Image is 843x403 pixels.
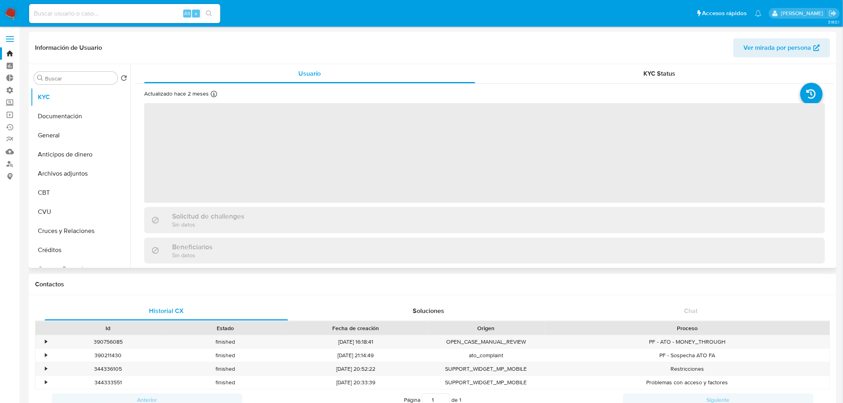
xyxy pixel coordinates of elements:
div: Restricciones [545,362,830,376]
h3: Beneficiarios [172,243,212,251]
h1: Contactos [35,280,830,288]
div: Solicitud de challengesSin datos [144,207,825,233]
a: Notificaciones [755,10,762,17]
div: [DATE] 20:33:39 [284,376,427,389]
div: 344333551 [49,376,167,389]
button: General [31,126,130,145]
input: Buscar [45,75,114,82]
span: s [195,10,197,17]
button: Documentación [31,107,130,126]
button: KYC [31,88,130,107]
div: Problemas con acceso y factores [545,376,830,389]
h3: Solicitud de challenges [172,212,244,221]
div: 344336105 [49,362,167,376]
button: Anticipos de dinero [31,145,130,164]
div: Origen [433,324,539,332]
button: Volver al orden por defecto [121,75,127,84]
div: PF - ATO - MONEY_THROUGH [545,335,830,348]
div: [DATE] 20:52:22 [284,362,427,376]
button: search-icon [201,8,217,19]
div: SUPPORT_WIDGET_MP_MOBILE [427,376,545,389]
h1: Información de Usuario [35,44,102,52]
button: Ver mirada por persona [733,38,830,57]
span: Ver mirada por persona [744,38,812,57]
span: ‌ [144,103,825,203]
div: PF - Sospecha ATO FA [545,349,830,362]
span: Historial CX [149,306,184,315]
span: KYC Status [644,69,676,78]
span: Alt [184,10,190,17]
button: Archivos adjuntos [31,164,130,183]
div: • [45,352,47,359]
p: Sin datos [172,221,244,228]
div: • [45,338,47,346]
button: Créditos [31,241,130,260]
div: Proceso [550,324,824,332]
div: OPEN_CASE_MANUAL_REVIEW [427,335,545,348]
input: Buscar usuario o caso... [29,8,220,19]
div: BeneficiariosSin datos [144,238,825,264]
button: Cuentas Bancarias [31,260,130,279]
div: • [45,379,47,386]
div: Id [55,324,161,332]
button: CBT [31,183,130,202]
div: SUPPORT_WIDGET_MP_MOBILE [427,362,545,376]
div: [DATE] 21:14:49 [284,349,427,362]
div: Fecha de creación [289,324,422,332]
span: Chat [684,306,698,315]
div: finished [167,349,284,362]
div: ato_complaint [427,349,545,362]
div: finished [167,376,284,389]
span: Usuario [298,69,321,78]
span: Soluciones [413,306,445,315]
div: 390756085 [49,335,167,348]
a: Salir [829,9,837,18]
div: 390211430 [49,349,167,362]
button: CVU [31,202,130,221]
div: [DATE] 16:18:41 [284,335,427,348]
div: Estado [172,324,278,332]
p: Actualizado hace 2 meses [144,90,209,98]
div: finished [167,335,284,348]
span: Accesos rápidos [702,9,747,18]
div: finished [167,362,284,376]
button: Cruces y Relaciones [31,221,130,241]
div: • [45,365,47,373]
p: ludmila.lanatti@mercadolibre.com [781,10,826,17]
p: Sin datos [172,251,212,259]
button: Buscar [37,75,43,81]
